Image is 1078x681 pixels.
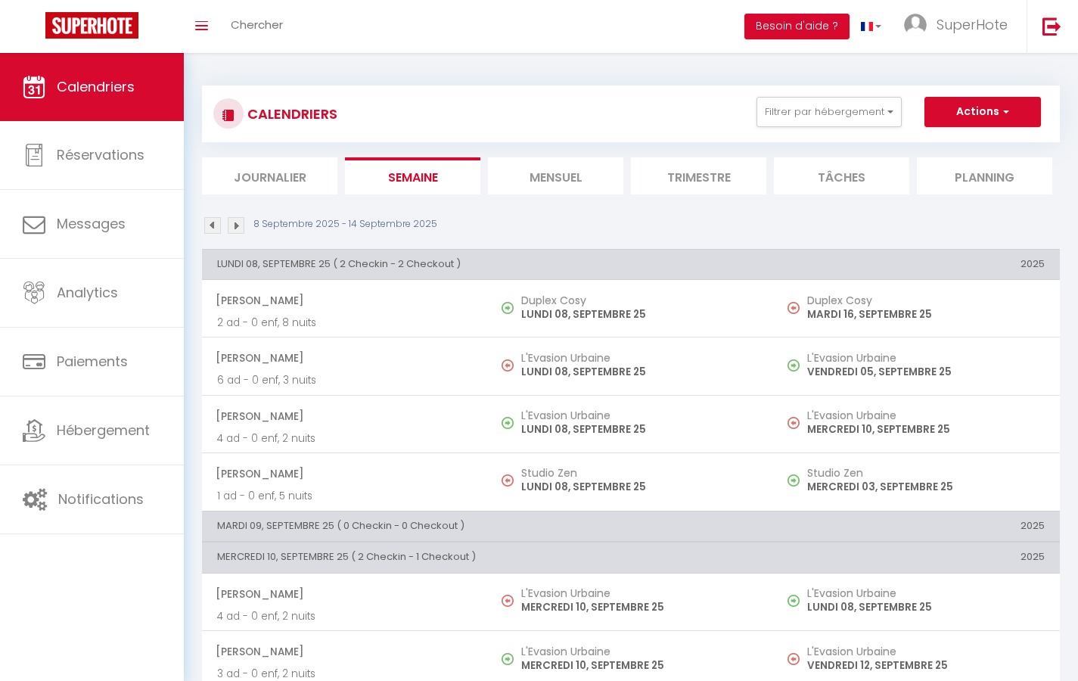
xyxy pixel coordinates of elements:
img: logout [1042,17,1061,36]
span: Notifications [58,490,144,508]
p: 1 ad - 0 enf, 5 nuits [217,488,473,504]
img: NO IMAGE [788,359,800,372]
button: Filtrer par hébergement [756,97,902,127]
li: Semaine [345,157,480,194]
h5: L'Evasion Urbaine [521,645,759,658]
button: Ouvrir le widget de chat LiveChat [12,6,57,51]
p: LUNDI 08, SEPTEMBRE 25 [807,599,1045,615]
span: [PERSON_NAME] [216,637,473,666]
img: NO IMAGE [788,302,800,314]
h5: L'Evasion Urbaine [807,587,1045,599]
span: Analytics [57,283,118,302]
h3: CALENDRIERS [244,97,337,131]
h5: L'Evasion Urbaine [807,645,1045,658]
span: Hébergement [57,421,150,440]
img: NO IMAGE [788,474,800,487]
span: [PERSON_NAME] [216,402,473,431]
p: 8 Septembre 2025 - 14 Septembre 2025 [253,217,437,232]
img: NO IMAGE [502,474,514,487]
span: [PERSON_NAME] [216,459,473,488]
img: ... [904,14,927,36]
img: NO IMAGE [788,595,800,607]
span: Réservations [57,145,144,164]
span: Chercher [231,17,283,33]
p: MERCREDI 10, SEPTEMBRE 25 [521,599,759,615]
th: MERCREDI 10, SEPTEMBRE 25 ( 2 Checkin - 1 Checkout ) [202,543,774,573]
span: Calendriers [57,77,135,96]
li: Tâches [774,157,909,194]
th: 2025 [774,249,1060,279]
p: LUNDI 08, SEPTEMBRE 25 [521,306,759,322]
img: NO IMAGE [502,359,514,372]
p: MERCREDI 03, SEPTEMBRE 25 [807,479,1045,495]
th: LUNDI 08, SEPTEMBRE 25 ( 2 Checkin - 2 Checkout ) [202,249,774,279]
h5: L'Evasion Urbaine [521,409,759,421]
p: MERCREDI 10, SEPTEMBRE 25 [807,421,1045,437]
li: Journalier [202,157,337,194]
p: MERCREDI 10, SEPTEMBRE 25 [521,658,759,673]
h5: Duplex Cosy [521,294,759,306]
h5: L'Evasion Urbaine [521,587,759,599]
p: MARDI 16, SEPTEMBRE 25 [807,306,1045,322]
h5: L'Evasion Urbaine [807,352,1045,364]
button: Besoin d'aide ? [744,14,850,39]
h5: Studio Zen [521,467,759,479]
h5: Studio Zen [807,467,1045,479]
img: NO IMAGE [788,417,800,429]
span: [PERSON_NAME] [216,286,473,315]
span: Messages [57,214,126,233]
th: 2025 [774,543,1060,573]
p: 4 ad - 0 enf, 2 nuits [217,608,473,624]
span: [PERSON_NAME] [216,580,473,608]
p: LUNDI 08, SEPTEMBRE 25 [521,479,759,495]
li: Mensuel [488,157,623,194]
button: Actions [924,97,1041,127]
p: 4 ad - 0 enf, 2 nuits [217,431,473,446]
img: NO IMAGE [788,653,800,665]
p: VENDREDI 05, SEPTEMBRE 25 [807,364,1045,380]
img: NO IMAGE [502,595,514,607]
p: 6 ad - 0 enf, 3 nuits [217,372,473,388]
p: LUNDI 08, SEPTEMBRE 25 [521,364,759,380]
th: 2025 [774,511,1060,541]
li: Trimestre [631,157,766,194]
h5: Duplex Cosy [807,294,1045,306]
span: SuperHote [937,15,1008,34]
p: VENDREDI 12, SEPTEMBRE 25 [807,658,1045,673]
h5: L'Evasion Urbaine [521,352,759,364]
span: [PERSON_NAME] [216,344,473,372]
p: LUNDI 08, SEPTEMBRE 25 [521,421,759,437]
h5: L'Evasion Urbaine [807,409,1045,421]
th: MARDI 09, SEPTEMBRE 25 ( 0 Checkin - 0 Checkout ) [202,511,774,541]
img: Super Booking [45,12,138,39]
span: Paiements [57,352,128,371]
li: Planning [917,157,1052,194]
p: 2 ad - 0 enf, 8 nuits [217,315,473,331]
